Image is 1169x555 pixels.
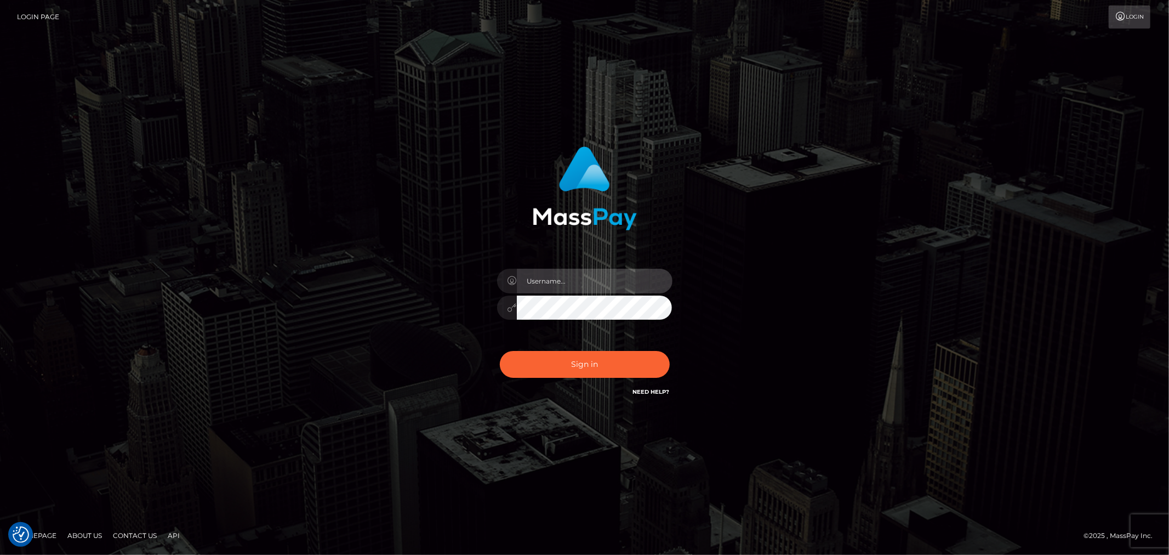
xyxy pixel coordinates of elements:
a: Login [1109,5,1150,29]
a: About Us [63,527,106,544]
button: Sign in [500,351,670,378]
img: Revisit consent button [13,526,29,543]
input: Username... [517,269,672,293]
a: Need Help? [633,388,670,395]
div: © 2025 , MassPay Inc. [1084,530,1161,542]
a: Contact Us [109,527,161,544]
a: Homepage [12,527,61,544]
a: API [163,527,184,544]
button: Consent Preferences [13,526,29,543]
a: Login Page [17,5,59,29]
img: MassPay Login [533,146,637,230]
